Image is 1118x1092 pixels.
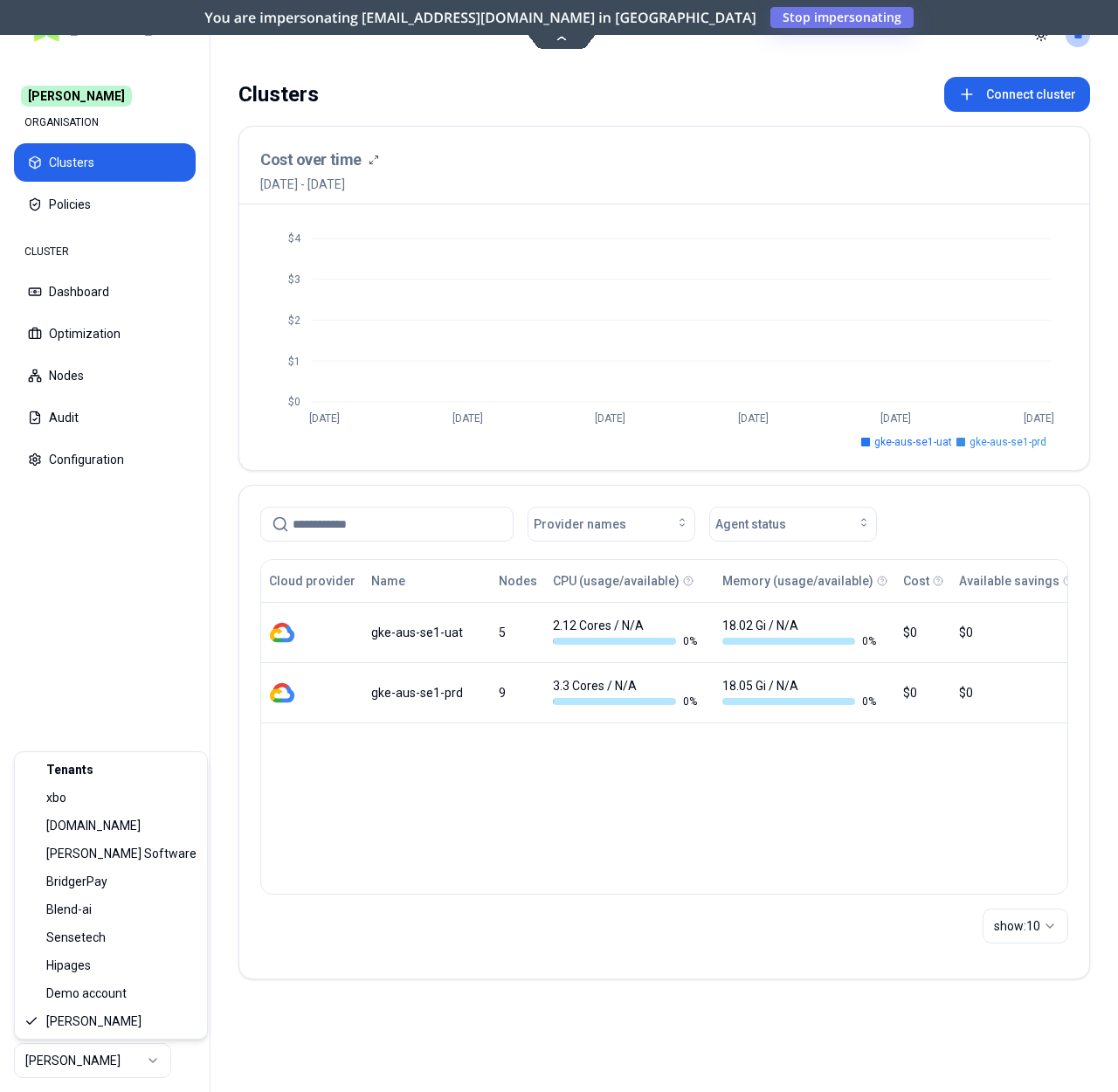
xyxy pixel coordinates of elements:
[46,985,127,1002] span: Demo account
[46,789,66,806] span: xbo
[46,929,106,946] span: Sensetech
[46,901,92,918] span: Blend-ai
[46,817,141,834] span: [DOMAIN_NAME]
[46,1013,141,1030] span: [PERSON_NAME]
[46,873,107,890] span: BridgerPay
[46,957,91,974] span: Hipages
[18,756,204,784] div: Tenants
[46,845,197,862] span: [PERSON_NAME] Software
